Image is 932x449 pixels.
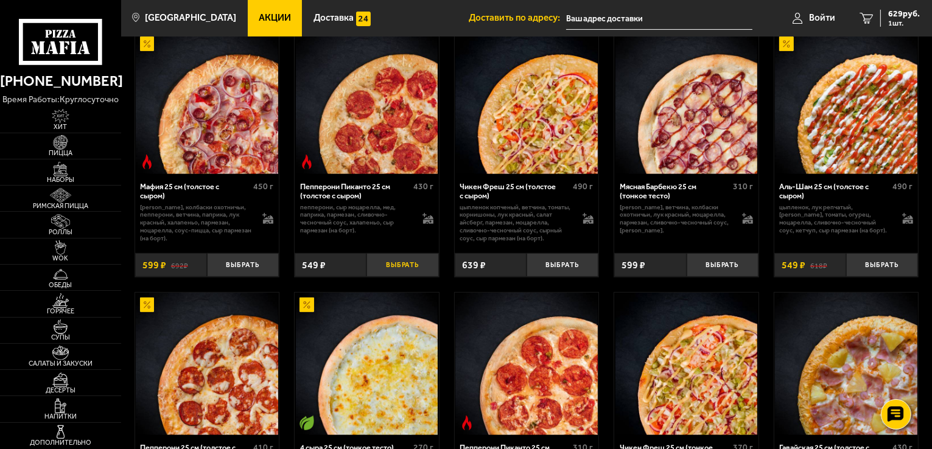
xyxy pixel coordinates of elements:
div: Пепперони Пиканто 25 см (толстое с сыром) [300,182,410,201]
span: Доставить по адресу: [469,13,566,23]
span: 1 шт. [888,19,920,27]
button: Выбрать [207,253,279,277]
a: Чикен Фреш 25 см (тонкое тесто) [614,293,759,435]
img: Вегетарианское блюдо [300,416,314,430]
span: 490 г [893,181,913,192]
img: Острое блюдо [140,155,155,169]
img: Акционный [779,37,794,51]
a: Острое блюдоПепперони Пиканто 25 см (толстое с сыром) [295,32,439,174]
button: Выбрать [846,253,918,277]
img: Аль-Шам 25 см (толстое с сыром) [775,32,917,174]
s: 692 ₽ [171,260,188,270]
a: АкционныйАль-Шам 25 см (толстое с сыром) [774,32,919,174]
div: Мафия 25 см (толстое с сыром) [140,182,250,201]
button: Выбрать [687,253,759,277]
a: АкционныйПепперони 25 см (толстое с сыром) [135,293,279,435]
span: 639 ₽ [462,259,486,271]
span: 450 г [253,181,273,192]
a: Мясная Барбекю 25 см (тонкое тесто) [614,32,759,174]
p: пепперони, сыр Моцарелла, мед, паприка, пармезан, сливочно-чесночный соус, халапеньо, сыр пармеза... [300,204,413,235]
span: 599 ₽ [142,259,166,271]
a: Гавайская 25 см (толстое с сыром) [774,293,919,435]
s: 618 ₽ [810,260,827,270]
span: 599 ₽ [622,259,645,271]
img: Гавайская 25 см (толстое с сыром) [775,293,917,435]
img: Акционный [300,298,314,312]
img: Акционный [140,37,155,51]
input: Ваш адрес доставки [566,7,752,30]
img: Мафия 25 см (толстое с сыром) [136,32,278,174]
button: Выбрать [527,253,598,277]
span: 310 г [733,181,753,192]
span: Доставка [314,13,354,23]
img: 4 сыра 25 см (тонкое тесто) [296,293,438,435]
a: АкционныйВегетарианское блюдо4 сыра 25 см (тонкое тесто) [295,293,439,435]
p: [PERSON_NAME], колбаски охотничьи, пепперони, ветчина, паприка, лук красный, халапеньо, пармезан,... [140,204,253,243]
a: Острое блюдоПепперони Пиканто 25 см (тонкое тесто) [455,293,599,435]
img: Пепперони Пиканто 25 см (тонкое тесто) [455,293,598,435]
img: Мясная Барбекю 25 см (тонкое тесто) [615,32,758,174]
img: 15daf4d41897b9f0e9f617042186c801.svg [356,12,371,26]
img: Чикен Фреш 25 см (тонкое тесто) [615,293,758,435]
div: Мясная Барбекю 25 см (тонкое тесто) [620,182,730,201]
p: цыпленок, лук репчатый, [PERSON_NAME], томаты, огурец, моцарелла, сливочно-чесночный соус, кетчуп... [779,204,892,235]
span: Акции [259,13,291,23]
p: цыпленок копченый, ветчина, томаты, корнишоны, лук красный, салат айсберг, пармезан, моцарелла, с... [460,204,572,243]
img: Пепперони Пиканто 25 см (толстое с сыром) [296,32,438,174]
span: Войти [809,13,835,23]
a: Чикен Фреш 25 см (толстое с сыром) [455,32,599,174]
button: Выбрать [366,253,438,277]
span: 629 руб. [888,10,920,18]
a: АкционныйОстрое блюдоМафия 25 см (толстое с сыром) [135,32,279,174]
span: 490 г [573,181,594,192]
img: Чикен Фреш 25 см (толстое с сыром) [455,32,598,174]
span: 549 ₽ [782,259,805,271]
img: Акционный [140,298,155,312]
div: Чикен Фреш 25 см (толстое с сыром) [460,182,570,201]
p: [PERSON_NAME], ветчина, колбаски охотничьи, лук красный, моцарелла, пармезан, сливочно-чесночный ... [620,204,732,235]
img: Острое блюдо [460,416,474,430]
span: [GEOGRAPHIC_DATA] [145,13,236,23]
div: Аль-Шам 25 см (толстое с сыром) [779,182,889,201]
span: 430 г [413,181,433,192]
img: Пепперони 25 см (толстое с сыром) [136,293,278,435]
img: Острое блюдо [300,155,314,169]
span: 549 ₽ [302,259,326,271]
